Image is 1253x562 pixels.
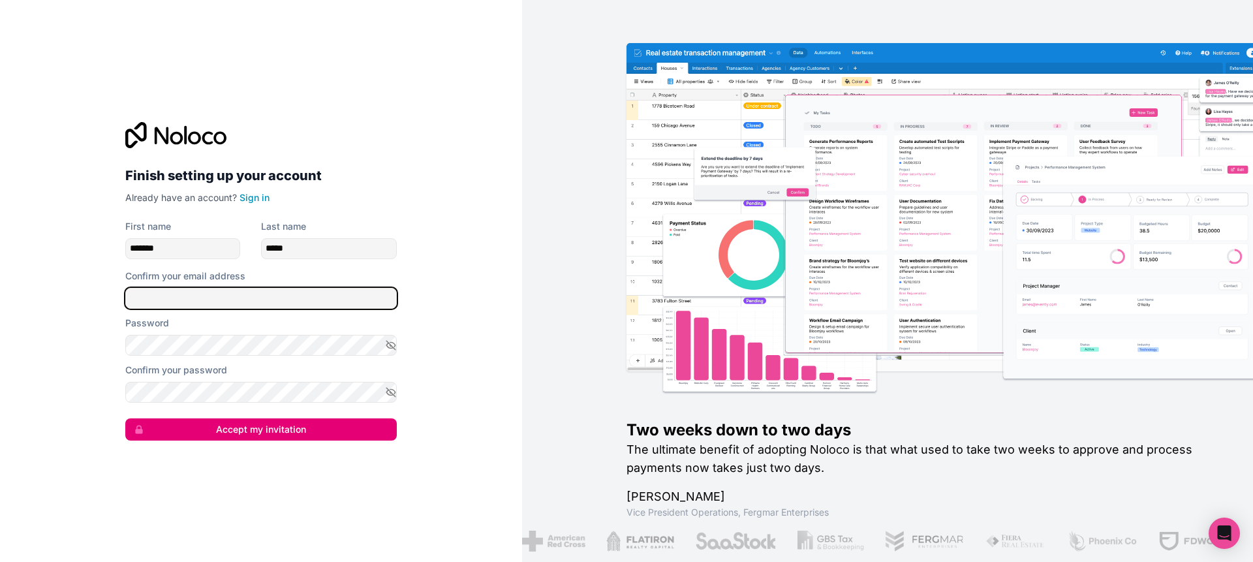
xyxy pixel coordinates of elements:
a: Sign in [240,192,270,203]
span: Already have an account? [125,192,237,203]
img: /assets/flatiron-C8eUkumj.png [606,531,673,552]
label: First name [125,220,171,233]
input: Email address [125,288,397,309]
h1: [PERSON_NAME] [626,488,1211,506]
img: /assets/fdworks-Bi04fVtw.png [1157,531,1233,552]
h1: Vice President Operations , Fergmar Enterprises [626,506,1211,519]
label: Confirm your email address [125,270,245,283]
div: Open Intercom Messenger [1209,518,1240,549]
label: Password [125,317,169,330]
input: given-name [125,238,240,259]
img: /assets/saastock-C6Zbiodz.png [694,531,776,552]
h2: Finish setting up your account [125,164,397,187]
h2: The ultimate benefit of adopting Noloco is that what used to take two weeks to approve and proces... [626,441,1211,477]
img: /assets/phoenix-BREaitsQ.png [1066,531,1137,552]
img: /assets/fergmar-CudnrXN5.png [884,531,963,552]
h1: Two weeks down to two days [626,420,1211,441]
input: family-name [261,238,397,259]
img: /assets/gbstax-C-GtDUiK.png [797,531,863,552]
img: /assets/fiera-fwj2N5v4.png [984,531,1045,552]
img: /assets/american-red-cross-BAupjrZR.png [521,531,584,552]
label: Confirm your password [125,364,227,377]
input: Confirm password [125,382,397,403]
input: Password [125,335,397,356]
label: Last name [261,220,306,233]
button: Accept my invitation [125,418,397,441]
